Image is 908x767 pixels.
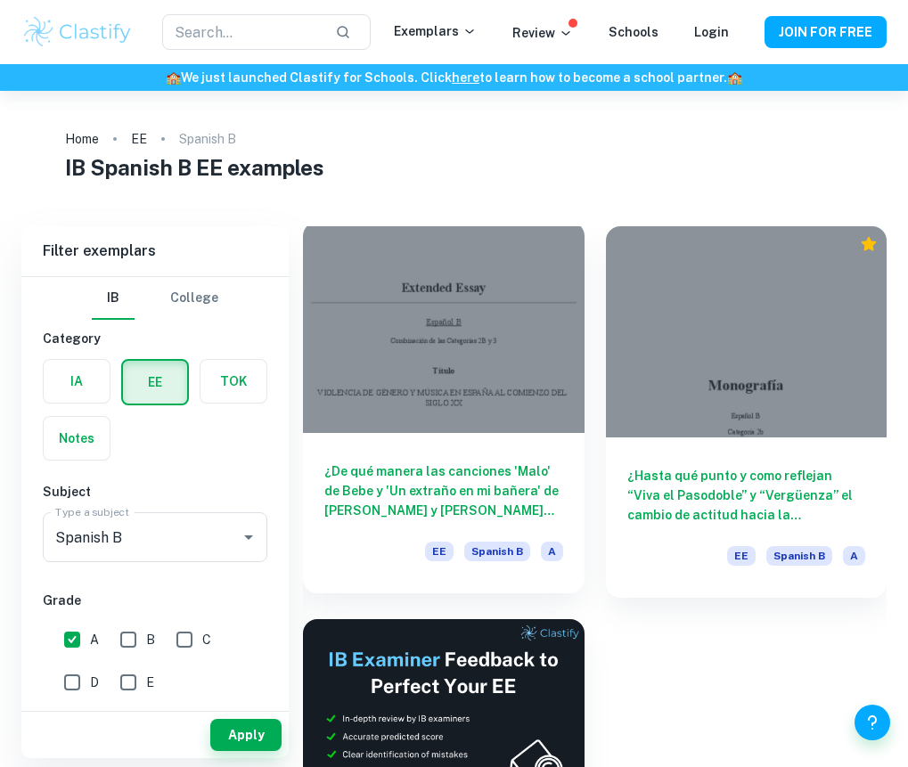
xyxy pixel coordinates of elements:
button: JOIN FOR FREE [765,16,887,48]
h6: Subject [43,482,267,502]
button: Open [236,525,261,550]
button: Help and Feedback [855,705,890,740]
a: ¿De qué manera las canciones 'Malo' de Bebe y 'Un extraño en mi bañera' de [PERSON_NAME] y [PERSO... [303,226,585,598]
span: 🏫 [727,70,742,85]
h6: Filter exemplars [21,226,289,276]
button: EE [123,361,187,404]
p: Spanish B [179,129,236,149]
button: Notes [44,417,110,460]
div: Filter type choice [92,277,218,320]
span: A [90,630,99,649]
a: here [452,70,479,85]
span: D [90,673,99,692]
label: Type a subject [55,504,129,519]
span: EE [727,546,756,566]
span: Spanish B [464,542,530,561]
span: A [541,542,563,561]
p: Exemplars [394,21,477,41]
a: Login [694,25,729,39]
h6: We just launched Clastify for Schools. Click to learn how to become a school partner. [4,68,904,87]
span: B [146,630,155,649]
button: College [170,277,218,320]
p: Review [512,23,573,43]
h1: IB Spanish B EE examples [65,151,844,184]
h6: ¿De qué manera las canciones 'Malo' de Bebe y 'Un extraño en mi bañera' de [PERSON_NAME] y [PERSO... [324,461,563,520]
h6: Grade [43,591,267,610]
h6: Category [43,329,267,348]
a: Home [65,126,99,151]
button: IB [92,277,135,320]
span: 🏫 [166,70,181,85]
button: TOK [200,360,266,403]
button: Apply [210,719,282,751]
img: Clastify logo [21,14,134,50]
a: ¿Hasta qué punto y como reflejan “Viva el Pasodoble” y “Vergüenza” el cambio de actitud hacia la ... [606,226,888,598]
span: EE [425,542,454,561]
input: Search... [162,14,321,50]
button: IA [44,360,110,403]
div: Premium [860,235,878,253]
h6: ¿Hasta qué punto y como reflejan “Viva el Pasodoble” y “Vergüenza” el cambio de actitud hacia la ... [627,466,866,525]
span: A [843,546,865,566]
a: EE [131,126,147,151]
span: C [202,630,211,649]
span: E [146,673,154,692]
a: Schools [609,25,659,39]
span: Spanish B [766,546,832,566]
